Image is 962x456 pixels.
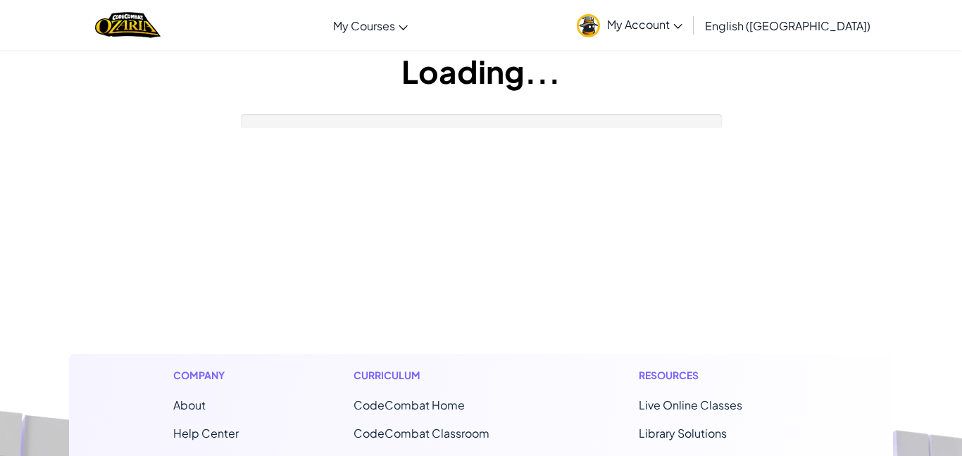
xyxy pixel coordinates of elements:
span: My Account [607,17,682,32]
a: My Courses [326,6,415,44]
a: Help Center [173,426,239,440]
a: My Account [570,3,689,47]
a: Live Online Classes [639,398,742,412]
a: Ozaria by CodeCombat logo [95,11,161,39]
a: CodeCombat Classroom [354,426,489,440]
span: My Courses [333,18,395,33]
a: About [173,398,206,412]
img: avatar [577,14,600,37]
span: English ([GEOGRAPHIC_DATA]) [705,18,870,33]
a: English ([GEOGRAPHIC_DATA]) [698,6,877,44]
h1: Company [173,368,239,383]
h1: Resources [639,368,789,383]
h1: Curriculum [354,368,524,383]
img: Home [95,11,161,39]
span: CodeCombat Home [354,398,465,412]
a: Library Solutions [639,426,727,440]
